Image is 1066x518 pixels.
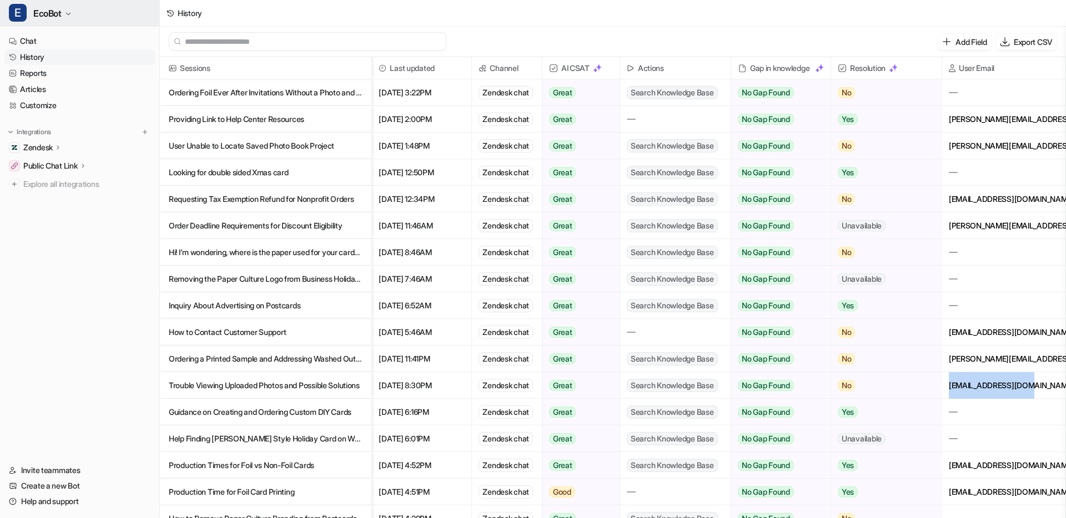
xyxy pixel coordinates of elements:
button: Yes [831,159,933,186]
div: Zendesk chat [479,379,533,392]
button: No [831,79,933,106]
button: No Gap Found [731,133,822,159]
span: Search Knowledge Base [627,299,718,312]
span: [DATE] 2:00PM [376,106,467,133]
button: Great [542,106,613,133]
span: Unavailable [838,433,886,444]
span: Search Knowledge Base [627,272,718,286]
div: [EMAIL_ADDRESS][DOMAIN_NAME] [942,372,1065,398]
p: Ordering Foil Ever After Invitations Without a Photo and Mailing Options [169,79,363,106]
span: Yes [838,114,858,125]
p: Order Deadline Requirements for Discount Eligibility [169,212,363,239]
span: [DATE] 6:52AM [376,292,467,319]
button: Great [542,266,613,292]
span: Sessions [164,57,367,79]
span: Great [549,407,576,418]
img: Public Chat Link [11,162,18,169]
button: No Gap Found [731,479,822,505]
span: No [838,380,856,391]
h2: Actions [638,57,664,79]
button: Great [542,79,613,106]
button: Great [542,186,613,212]
span: No Gap Found [738,486,794,497]
span: Great [549,327,576,338]
div: [PERSON_NAME][EMAIL_ADDRESS][PERSON_NAME][DOMAIN_NAME] [942,133,1065,159]
a: Customize [4,98,155,113]
span: No [838,87,856,98]
span: No Gap Found [738,273,794,285]
span: Unavailable [838,220,886,231]
span: [DATE] 12:50PM [376,159,467,186]
span: Search Knowledge Base [627,432,718,445]
button: No Gap Found [731,452,822,479]
button: No Gap Found [731,399,822,425]
button: No Gap Found [731,212,822,239]
button: Export CSV [996,34,1057,50]
button: No [831,372,933,399]
button: Integrations [4,126,54,138]
a: Articles [4,82,155,97]
div: [EMAIL_ADDRESS][DOMAIN_NAME] [942,319,1065,345]
span: Great [549,114,576,125]
span: [DATE] 3:22PM [376,79,467,106]
button: Great [542,425,613,452]
span: Last updated [376,57,467,79]
span: [DATE] 7:46AM [376,266,467,292]
p: Looking for double sided Xmas card [169,159,363,186]
button: No Gap Found [731,239,822,266]
span: Search Knowledge Base [627,86,718,99]
div: Zendesk chat [479,299,533,312]
a: Invite teammates [4,463,155,478]
span: [DATE] 5:46AM [376,319,467,346]
span: Yes [838,167,858,178]
span: Great [549,167,576,178]
span: Search Knowledge Base [627,352,718,365]
button: Good [542,479,613,505]
span: [DATE] 8:46AM [376,239,467,266]
div: Zendesk chat [479,326,533,339]
p: Hi! I'm wondering, where is the paper used for your cards produced, and where is the printing don... [169,239,363,266]
p: Add Field [956,36,987,48]
span: No Gap Found [738,380,794,391]
span: [DATE] 4:52PM [376,452,467,479]
span: Search Knowledge Base [627,139,718,153]
span: Resolution [836,57,937,79]
button: Great [542,452,613,479]
span: No [838,247,856,258]
span: Great [549,273,576,285]
button: No Gap Found [731,319,822,346]
span: Great [549,87,576,98]
p: Providing Link to Help Center Resources [169,106,363,133]
div: [PERSON_NAME][EMAIL_ADDRESS][PERSON_NAME][DOMAIN_NAME] [942,346,1065,372]
span: [DATE] 1:48PM [376,133,467,159]
span: No Gap Found [738,87,794,98]
a: Create a new Bot [4,478,155,494]
div: Zendesk chat [479,246,533,259]
div: Zendesk chat [479,272,533,286]
span: Explore all integrations [23,175,150,193]
button: No Gap Found [731,346,822,372]
button: No [831,346,933,372]
div: [EMAIL_ADDRESS][DOMAIN_NAME] [942,479,1065,505]
p: Integrations [17,128,51,136]
span: No Gap Found [738,407,794,418]
span: No Gap Found [738,433,794,444]
button: No Gap Found [731,106,822,133]
button: No [831,319,933,346]
span: [DATE] 11:41PM [376,346,467,372]
p: Production Time for Foil Card Printing [169,479,363,505]
div: Zendesk chat [479,432,533,445]
span: No [838,140,856,151]
img: explore all integrations [9,179,20,190]
button: Great [542,212,613,239]
span: Unavailable [838,273,886,285]
button: Great [542,372,613,399]
a: Reports [4,65,155,81]
button: Great [542,133,613,159]
span: No Gap Found [738,300,794,311]
button: Great [542,399,613,425]
span: [DATE] 6:01PM [376,425,467,452]
button: No [831,133,933,159]
span: Great [549,300,576,311]
button: No [831,239,933,266]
